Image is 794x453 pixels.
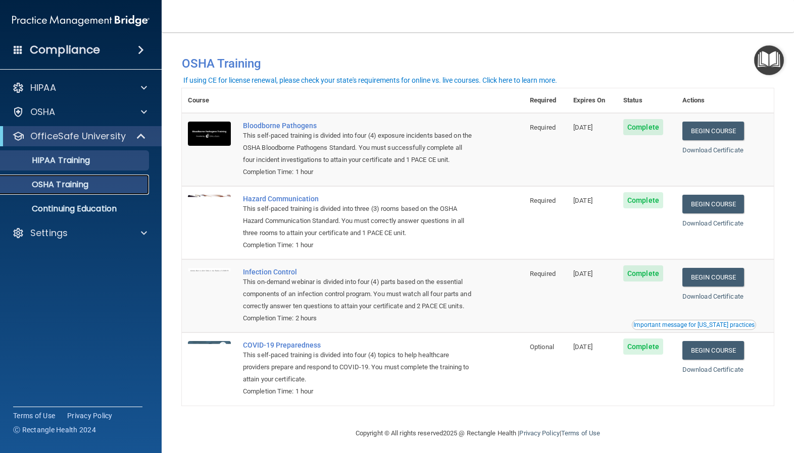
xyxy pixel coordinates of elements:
[30,43,100,57] h4: Compliance
[243,166,473,178] div: Completion Time: 1 hour
[182,75,559,85] button: If using CE for license renewal, please check your state's requirements for online vs. live cours...
[243,130,473,166] div: This self-paced training is divided into four (4) exposure incidents based on the OSHA Bloodborne...
[30,82,56,94] p: HIPAA
[567,88,617,113] th: Expires On
[682,122,744,140] a: Begin Course
[243,122,473,130] a: Bloodborne Pathogens
[573,270,592,277] span: [DATE]
[243,203,473,239] div: This self-paced training is divided into three (3) rooms based on the OSHA Hazard Communication S...
[530,343,554,351] span: Optional
[30,130,126,142] p: OfficeSafe University
[243,312,473,324] div: Completion Time: 2 hours
[243,239,473,251] div: Completion Time: 1 hour
[682,195,744,213] a: Begin Course
[243,195,473,203] a: Hazard Communication
[561,429,600,437] a: Terms of Use
[524,88,567,113] th: Required
[573,124,592,131] span: [DATE]
[30,106,56,118] p: OSHA
[633,322,755,328] div: Important message for [US_STATE] practices
[243,341,473,349] a: COVID-19 Preparedness
[7,155,90,165] p: HIPAA Training
[682,146,743,154] a: Download Certificate
[682,219,743,227] a: Download Certificate
[243,385,473,398] div: Completion Time: 1 hour
[13,411,55,421] a: Terms of Use
[623,338,663,355] span: Complete
[12,82,147,94] a: HIPAA
[12,130,146,142] a: OfficeSafe University
[530,270,556,277] span: Required
[243,268,473,276] a: Infection Control
[12,11,150,31] img: PMB logo
[623,265,663,281] span: Complete
[632,320,756,330] button: Read this if you are a dental practitioner in the state of CA
[293,417,662,449] div: Copyright © All rights reserved 2025 @ Rectangle Health | |
[12,227,147,239] a: Settings
[573,197,592,204] span: [DATE]
[243,276,473,312] div: This on-demand webinar is divided into four (4) parts based on the essential components of an inf...
[754,45,784,75] button: Open Resource Center
[623,192,663,208] span: Complete
[682,366,743,373] a: Download Certificate
[183,77,557,84] div: If using CE for license renewal, please check your state's requirements for online vs. live cours...
[30,227,68,239] p: Settings
[182,56,774,71] h4: OSHA Training
[7,204,144,214] p: Continuing Education
[7,180,88,190] p: OSHA Training
[13,425,96,435] span: Ⓒ Rectangle Health 2024
[573,343,592,351] span: [DATE]
[623,119,663,135] span: Complete
[530,124,556,131] span: Required
[530,197,556,204] span: Required
[682,341,744,360] a: Begin Course
[617,88,676,113] th: Status
[243,349,473,385] div: This self-paced training is divided into four (4) topics to help healthcare providers prepare and...
[12,106,147,118] a: OSHA
[67,411,113,421] a: Privacy Policy
[682,268,744,287] a: Begin Course
[676,88,774,113] th: Actions
[682,293,743,300] a: Download Certificate
[619,381,782,422] iframe: Drift Widget Chat Controller
[182,88,237,113] th: Course
[519,429,559,437] a: Privacy Policy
